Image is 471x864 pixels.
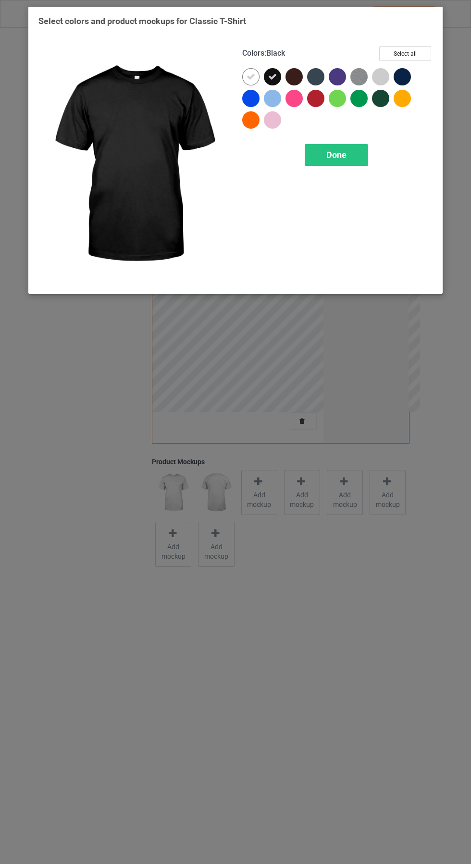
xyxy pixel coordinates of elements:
span: Done [326,150,347,160]
span: Colors [242,48,264,58]
span: Select colors and product mockups for Classic T-Shirt [38,16,246,26]
span: Black [266,48,285,58]
img: heather_texture.png [350,68,368,85]
img: regular.jpg [38,46,229,284]
h4: : [242,48,285,59]
button: Select all [379,46,431,61]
